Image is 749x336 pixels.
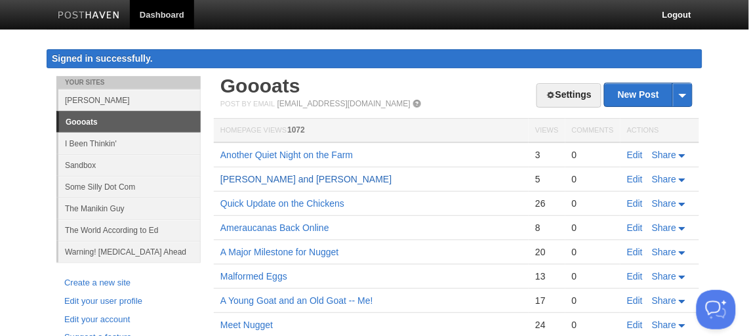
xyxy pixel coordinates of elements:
[652,174,676,184] span: Share
[652,320,676,330] span: Share
[220,150,353,160] a: Another Quiet Night on the Farm
[697,290,736,329] iframe: Help Scout Beacon - Open
[535,319,558,331] div: 24
[287,125,305,135] span: 1072
[220,320,273,330] a: Meet Nugget
[535,246,558,258] div: 20
[64,313,193,327] a: Edit your account
[220,100,275,108] span: Post by Email
[572,246,614,258] div: 0
[58,11,120,21] img: Posthaven-bar
[529,119,565,143] th: Views
[220,247,339,257] a: A Major Milestone for Nugget
[58,241,201,262] a: Warning! [MEDICAL_DATA] Ahead
[64,295,193,308] a: Edit your user profile
[58,176,201,198] a: Some Silly Dot Com
[627,320,643,330] a: Edit
[64,276,193,290] a: Create a new site
[652,247,676,257] span: Share
[652,271,676,282] span: Share
[535,149,558,161] div: 3
[620,119,699,143] th: Actions
[572,149,614,161] div: 0
[627,271,643,282] a: Edit
[627,198,643,209] a: Edit
[220,271,287,282] a: Malformed Eggs
[47,49,702,68] div: Signed in successfully.
[605,83,692,106] a: New Post
[572,173,614,185] div: 0
[58,89,201,111] a: [PERSON_NAME]
[565,119,620,143] th: Comments
[627,174,643,184] a: Edit
[535,222,558,234] div: 8
[220,222,329,233] a: Ameraucanas Back Online
[652,295,676,306] span: Share
[627,222,643,233] a: Edit
[220,174,392,184] a: [PERSON_NAME] and [PERSON_NAME]
[535,173,558,185] div: 5
[536,83,601,108] a: Settings
[220,295,373,306] a: A Young Goat and an Old Goat -- Me!
[572,295,614,306] div: 0
[58,154,201,176] a: Sandbox
[652,150,676,160] span: Share
[572,319,614,331] div: 0
[214,119,529,143] th: Homepage Views
[572,270,614,282] div: 0
[572,222,614,234] div: 0
[652,222,676,233] span: Share
[572,198,614,209] div: 0
[220,198,344,209] a: Quick Update on the Chickens
[535,198,558,209] div: 26
[535,295,558,306] div: 17
[56,76,201,89] li: Your Sites
[535,270,558,282] div: 13
[58,219,201,241] a: The World According to Ed
[627,295,643,306] a: Edit
[627,247,643,257] a: Edit
[58,198,201,219] a: The Manikin Guy
[277,99,411,108] a: [EMAIL_ADDRESS][DOMAIN_NAME]
[220,75,300,96] a: Goooats
[627,150,643,160] a: Edit
[59,112,201,133] a: Goooats
[58,133,201,154] a: I Been Thinkin'
[652,198,676,209] span: Share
